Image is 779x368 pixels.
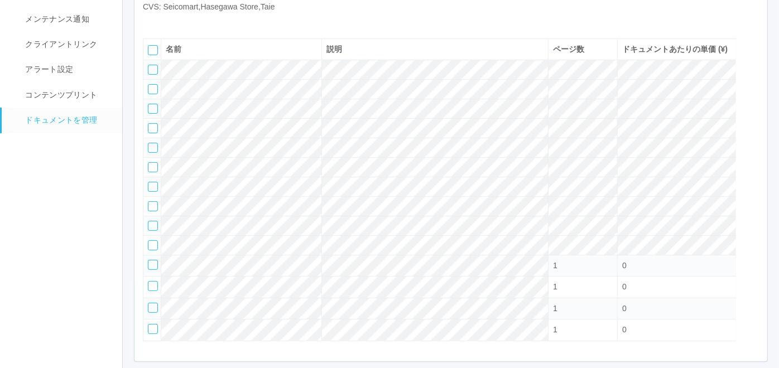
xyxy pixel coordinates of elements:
[143,2,275,11] span: CVS: Seicomart,Hasegawa Store,Taie
[22,40,97,49] span: クライアントリンク
[22,90,97,99] span: コンテンツプリント
[622,282,627,291] span: 0
[745,80,762,103] div: 下に移動
[745,36,762,58] div: 最上部に移動
[553,282,557,291] span: 1
[22,65,73,74] span: アラート設定
[622,43,732,55] div: ドキュメントあたりの単価 (¥)
[745,58,762,80] div: 上に移動
[553,325,557,334] span: 1
[622,261,627,270] span: 0
[22,115,97,124] span: ドキュメントを管理
[2,57,132,82] a: アラート設定
[2,83,132,108] a: コンテンツプリント
[326,43,544,55] div: 説明
[22,14,89,23] span: メンテナンス通知
[166,43,317,55] div: 名前
[622,304,627,313] span: 0
[553,304,557,313] span: 1
[2,7,132,32] a: メンテナンス通知
[745,103,762,125] div: 最下部に移動
[553,43,613,55] div: ページ数
[622,325,627,334] span: 0
[2,32,132,57] a: クライアントリンク
[2,108,132,133] a: ドキュメントを管理
[553,261,557,270] span: 1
